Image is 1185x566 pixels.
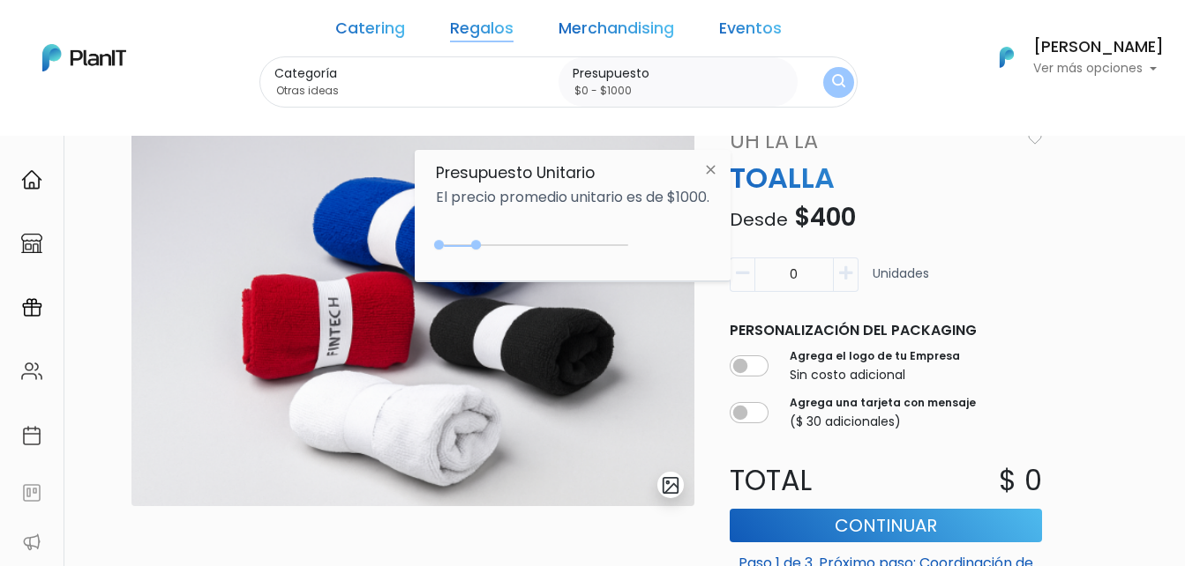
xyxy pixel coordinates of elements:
[91,17,254,51] div: ¿Necesitás ayuda?
[21,532,42,553] img: partners-52edf745621dab592f3b2c58e3bca9d71375a7ef29c3b500c9f145b62cc070d4.svg
[987,38,1026,77] img: PlanIt Logo
[559,21,674,42] a: Merchandising
[719,21,782,42] a: Eventos
[794,200,856,235] span: $400
[436,164,709,182] h6: Presupuesto Unitario
[21,233,42,254] img: marketplace-4ceaa7011d94191e9ded77b95e3339b90024bf715f7c57f8cf31f2d8c509eaba.svg
[21,361,42,382] img: people-662611757002400ad9ed0e3c099ab2801c6687ba6c219adb57efc949bc21e19d.svg
[790,395,976,411] label: Agrega una tarjeta con mensaje
[21,297,42,318] img: campaigns-02234683943229c281be62815700db0a1741e53638e28bf9629b52c665b00959.svg
[1033,63,1164,75] p: Ver más opciones
[832,74,845,91] img: search_button-432b6d5273f82d61273b3651a40e1bd1b912527efae98b1b7a1b2c0702e16a8d.svg
[661,475,681,495] img: gallery-light
[42,44,126,71] img: PlanIt Logo
[21,482,42,503] img: feedback-78b5a0c8f98aac82b08bfc38622c3050aee476f2c9584af64705fc4e61158814.svg
[21,425,42,446] img: calendar-87d922413cdce8b2cf7b7f5f62616a5cf9e4887200fb71536465627b3292af00.svg
[730,207,788,232] span: Desde
[274,64,551,83] label: Categoría
[790,413,976,431] p: ($ 30 adicionales)
[1028,132,1042,145] img: heart_icon
[790,366,960,384] p: Sin costo adicional
[335,21,405,42] a: Catering
[573,64,791,83] label: Presupuesto
[450,21,514,42] a: Regalos
[719,125,1025,157] a: Uh La La
[999,459,1042,502] p: $ 0
[436,190,709,205] p: El precio promedio unitario es de $1000.
[1033,40,1164,56] h6: [PERSON_NAME]
[719,157,1053,199] p: TOALLA
[21,169,42,190] img: home-e721727adea9d79c4d83392d1f703f7f8bce08238fde08b1acbfd93340b81755.svg
[719,459,886,502] p: Total
[977,34,1164,80] button: PlanIt Logo [PERSON_NAME] Ver más opciones
[730,509,1042,542] button: Continuar
[790,348,960,364] label: Agrega el logo de tu Empresa
[730,320,1042,341] p: Personalización del packaging
[694,153,727,185] img: close-6986928ebcb1d6c9903e3b54e860dbc4d054630f23adef3a32610726dff6a82b.svg
[131,125,694,506] img: Captura_de_pantalla_2025-06-27_163005.png
[873,264,929,299] p: Unidades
